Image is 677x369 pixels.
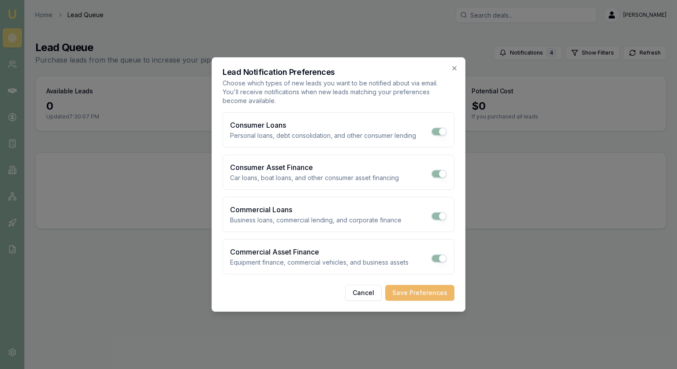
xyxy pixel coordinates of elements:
button: Cancel [345,285,382,301]
button: Toggle Commercial Asset Finance notifications [431,254,447,263]
p: Car loans, boat loans, and other consumer asset financing [230,173,399,182]
p: Personal loans, debt consolidation, and other consumer lending [230,131,416,140]
button: Toggle Commercial Loans notifications [431,212,447,221]
button: Toggle Consumer Loans notifications [431,127,447,136]
p: Choose which types of new leads you want to be notified about via email. You'll receive notificat... [223,79,454,105]
p: Equipment finance, commercial vehicles, and business assets [230,258,409,267]
h2: Lead Notification Preferences [223,68,454,76]
label: Commercial Loans [230,205,292,214]
button: Toggle Consumer Asset Finance notifications [431,170,447,178]
label: Consumer Loans [230,121,286,129]
p: Business loans, commercial lending, and corporate finance [230,216,402,225]
button: Save Preferences [385,285,454,301]
label: Commercial Asset Finance [230,247,319,256]
label: Consumer Asset Finance [230,163,313,172]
